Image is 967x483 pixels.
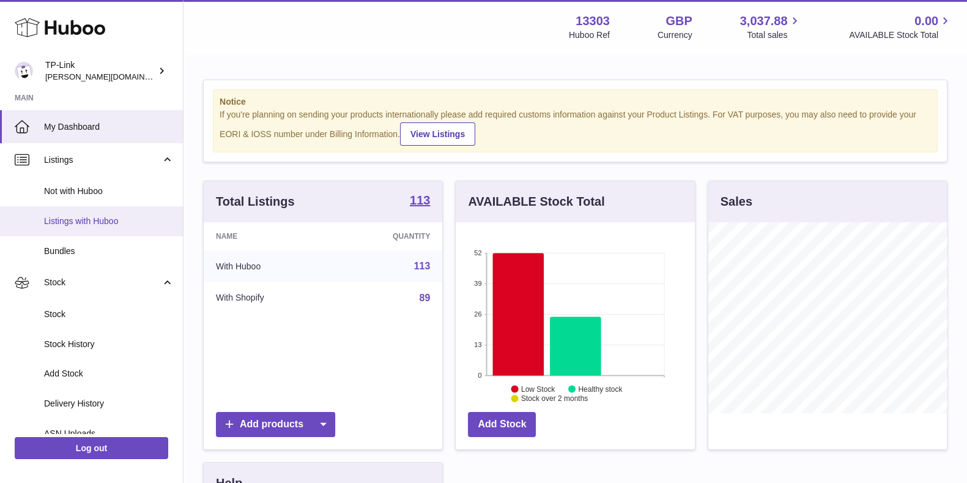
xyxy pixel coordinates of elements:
a: 89 [420,293,431,303]
text: 39 [475,280,482,287]
div: If you're planning on sending your products internationally please add required customs informati... [220,109,931,146]
text: 26 [475,310,482,318]
strong: Notice [220,96,931,108]
th: Name [204,222,332,250]
span: ASN Uploads [44,428,174,440]
div: Currency [658,29,692,41]
span: Stock [44,309,174,320]
span: Total sales [747,29,801,41]
text: Low Stock [521,384,555,393]
td: With Huboo [204,250,332,282]
a: 0.00 AVAILABLE Stock Total [849,13,952,41]
span: 0.00 [914,13,938,29]
strong: 13303 [576,13,610,29]
strong: 113 [410,194,430,206]
span: Add Stock [44,368,174,380]
a: Log out [15,437,168,459]
strong: GBP [665,13,692,29]
text: 0 [478,372,482,379]
a: 113 [410,194,430,209]
h3: Sales [721,193,752,210]
span: Delivery History [44,398,174,410]
span: Stock [44,277,161,288]
td: With Shopify [204,282,332,314]
span: Stock History [44,339,174,350]
a: 3,037.88 Total sales [740,13,802,41]
text: Stock over 2 months [521,394,588,403]
text: 13 [475,341,482,348]
span: Listings with Huboo [44,215,174,227]
div: TP-Link [45,59,155,83]
a: View Listings [400,122,475,146]
img: susie.li@tp-link.com [15,62,33,80]
th: Quantity [332,222,442,250]
div: Huboo Ref [569,29,610,41]
span: Not with Huboo [44,185,174,197]
a: 113 [414,261,431,271]
h3: Total Listings [216,193,295,210]
a: Add Stock [468,412,536,437]
h3: AVAILABLE Stock Total [468,193,604,210]
a: Add products [216,412,335,437]
span: Bundles [44,245,174,257]
span: AVAILABLE Stock Total [849,29,952,41]
text: Healthy stock [579,384,623,393]
text: 52 [475,249,482,256]
span: [PERSON_NAME][DOMAIN_NAME][EMAIL_ADDRESS][DOMAIN_NAME] [45,72,309,81]
span: My Dashboard [44,121,174,133]
span: Listings [44,154,161,166]
span: 3,037.88 [740,13,788,29]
